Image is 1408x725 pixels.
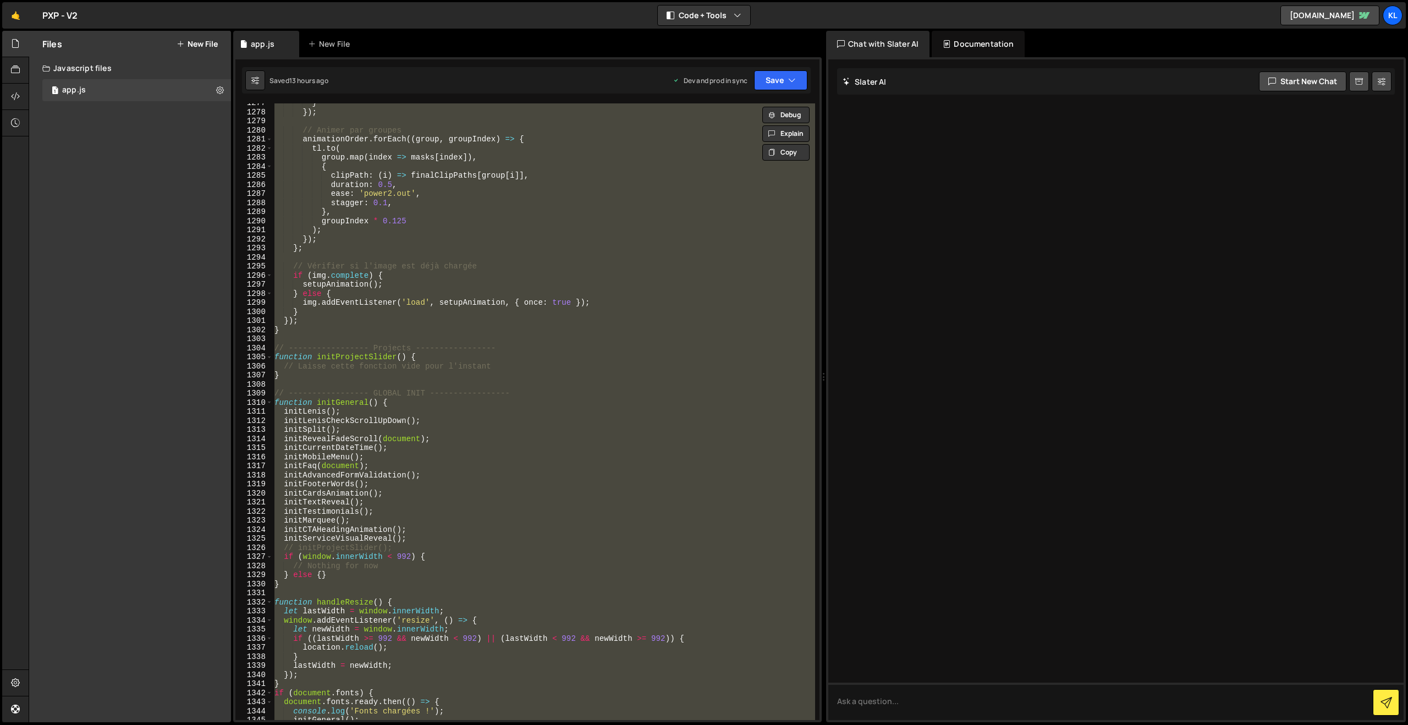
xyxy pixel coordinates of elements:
[235,398,273,408] div: 1310
[235,298,273,307] div: 1299
[843,76,887,87] h2: Slater AI
[235,353,273,362] div: 1305
[235,425,273,435] div: 1313
[235,126,273,135] div: 1280
[42,9,78,22] div: PXP - V2
[235,271,273,281] div: 1296
[269,76,328,85] div: Saved
[235,689,273,698] div: 1342
[762,144,810,161] button: Copy
[235,262,273,271] div: 1295
[235,326,273,335] div: 1302
[235,679,273,689] div: 1341
[235,443,273,453] div: 1315
[235,462,273,471] div: 1317
[235,180,273,190] div: 1286
[235,344,273,353] div: 1304
[2,2,29,29] a: 🤙
[235,371,273,380] div: 1307
[235,316,273,326] div: 1301
[235,697,273,707] div: 1343
[235,534,273,543] div: 1325
[235,253,273,262] div: 1294
[235,580,273,589] div: 1330
[235,516,273,525] div: 1323
[1383,6,1402,25] a: Kl
[235,153,273,162] div: 1283
[235,598,273,607] div: 1332
[235,480,273,489] div: 1319
[235,189,273,199] div: 1287
[235,562,273,571] div: 1328
[42,79,231,101] div: 16752/45754.js
[235,207,273,217] div: 1289
[235,671,273,680] div: 1340
[52,87,58,96] span: 1
[235,407,273,416] div: 1311
[1259,72,1346,91] button: Start new chat
[235,144,273,153] div: 1282
[235,135,273,144] div: 1281
[673,76,747,85] div: Dev and prod in sync
[235,334,273,344] div: 1303
[42,38,62,50] h2: Files
[235,498,273,507] div: 1321
[235,570,273,580] div: 1329
[235,171,273,180] div: 1285
[235,280,273,289] div: 1297
[762,125,810,142] button: Explain
[235,471,273,480] div: 1318
[235,226,273,235] div: 1291
[235,716,273,725] div: 1345
[235,589,273,598] div: 1331
[289,76,328,85] div: 13 hours ago
[658,6,750,25] button: Code + Tools
[235,652,273,662] div: 1338
[251,39,274,50] div: app.js
[235,507,273,517] div: 1322
[235,307,273,317] div: 1300
[235,217,273,226] div: 1290
[235,489,273,498] div: 1320
[1280,6,1379,25] a: [DOMAIN_NAME]
[29,57,231,79] div: Javascript files
[235,453,273,462] div: 1316
[235,199,273,208] div: 1288
[235,416,273,426] div: 1312
[235,634,273,644] div: 1336
[235,162,273,172] div: 1284
[235,235,273,244] div: 1292
[235,643,273,652] div: 1337
[762,107,810,123] button: Debug
[932,31,1025,57] div: Documentation
[235,543,273,553] div: 1326
[235,607,273,616] div: 1333
[235,625,273,634] div: 1335
[235,435,273,444] div: 1314
[62,85,86,95] div: app.js
[308,39,354,50] div: New File
[235,362,273,371] div: 1306
[235,380,273,389] div: 1308
[177,40,218,48] button: New File
[235,616,273,625] div: 1334
[235,707,273,716] div: 1344
[826,31,930,57] div: Chat with Slater AI
[235,117,273,126] div: 1279
[235,98,273,108] div: 1277
[235,389,273,398] div: 1309
[235,525,273,535] div: 1324
[754,70,807,90] button: Save
[235,244,273,253] div: 1293
[235,108,273,117] div: 1278
[235,552,273,562] div: 1327
[235,661,273,671] div: 1339
[235,289,273,299] div: 1298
